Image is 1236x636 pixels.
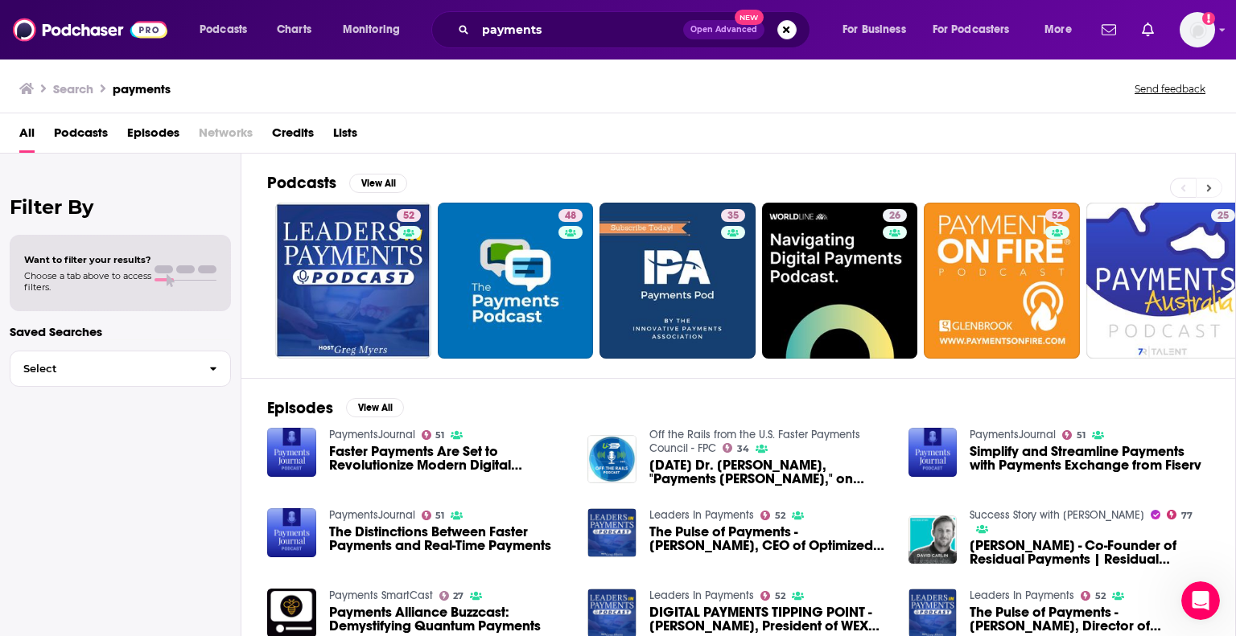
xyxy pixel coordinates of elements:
[649,589,754,602] a: Leaders In Payments
[275,203,431,359] a: 52
[883,209,907,222] a: 26
[188,17,268,43] button: open menu
[127,120,179,153] a: Episodes
[333,120,357,153] a: Lists
[649,458,889,486] a: 13 July 2023 Dr. Angela Murphy, "Payments Elsa," on faster payments, data, AI, payments experienc...
[735,10,764,25] span: New
[329,589,433,602] a: Payments SmartCast
[970,539,1209,566] a: David Carlin - Co-Founder of Residual Payments | Residual Payments & Passive Income
[1135,16,1160,43] a: Show notifications dropdown
[587,508,637,557] img: The Pulse of Payments - Anand Goel, CEO of Optimized Payments | Episode 68
[760,591,785,601] a: 52
[447,11,826,48] div: Search podcasts, credits, & more...
[1217,208,1229,224] span: 25
[1052,208,1063,224] span: 52
[1130,82,1210,96] button: Send feedback
[19,120,35,153] span: All
[422,430,445,440] a: 51
[272,120,314,153] a: Credits
[24,254,151,265] span: Want to filter your results?
[24,270,151,293] span: Choose a tab above to access filters.
[453,593,463,600] span: 27
[266,17,321,43] a: Charts
[1077,432,1086,439] span: 51
[908,515,958,564] img: David Carlin - Co-Founder of Residual Payments | Residual Payments & Passive Income
[267,173,336,193] h2: Podcasts
[1095,593,1106,600] span: 52
[831,17,926,43] button: open menu
[329,525,569,552] span: The Distinctions Between Faster Payments and Real-Time Payments
[649,458,889,486] span: [DATE] Dr. [PERSON_NAME], "Payments [PERSON_NAME]," on faster payments, data, AI, payments experi...
[199,120,253,153] span: Networks
[843,18,906,41] span: For Business
[53,81,93,96] h3: Search
[587,435,637,484] img: 13 July 2023 Dr. Angela Murphy, "Payments Elsa," on faster payments, data, AI, payments experienc...
[267,398,404,418] a: EpisodesView All
[1033,17,1092,43] button: open menu
[558,209,583,222] a: 48
[1081,591,1106,601] a: 52
[267,173,407,193] a: PodcastsView All
[1202,12,1215,25] svg: Add a profile image
[476,17,683,43] input: Search podcasts, credits, & more...
[332,17,421,43] button: open menu
[690,26,757,34] span: Open Advanced
[349,174,407,193] button: View All
[329,445,569,472] a: Faster Payments Are Set to Revolutionize Modern Digital Payments
[599,203,756,359] a: 35
[10,351,231,387] button: Select
[565,208,576,224] span: 48
[1044,18,1072,41] span: More
[723,443,749,453] a: 34
[1180,12,1215,47] button: Show profile menu
[343,18,400,41] span: Monitoring
[329,605,569,633] span: Payments Alliance Buzzcast: Demystifying Quantum Payments
[683,20,764,39] button: Open AdvancedNew
[775,512,785,519] span: 52
[10,363,196,374] span: Select
[649,428,860,455] a: Off the Rails from the U.S. Faster Payments Council - FPC
[649,605,889,633] span: DIGITAL PAYMENTS TIPPING POINT - [PERSON_NAME], President of WEX Corporate Payments | Episode 67
[10,324,231,339] p: Saved Searches
[922,17,1033,43] button: open menu
[200,18,247,41] span: Podcasts
[54,120,108,153] a: Podcasts
[970,539,1209,566] span: [PERSON_NAME] - Co-Founder of Residual Payments | Residual Payments & Passive Income
[10,195,231,219] h2: Filter By
[970,605,1209,633] span: The Pulse of Payments - [PERSON_NAME], Director of Payments, Javelin | Episode 61
[1181,581,1220,620] iframe: Intercom live chat
[346,398,404,417] button: View All
[267,398,333,418] h2: Episodes
[1180,12,1215,47] span: Logged in as NSelinger
[970,508,1144,522] a: Success Story with Scott D. Clary
[924,203,1080,359] a: 52
[422,511,445,520] a: 51
[329,428,415,441] a: PaymentsJournal
[933,18,1010,41] span: For Podcasters
[1167,510,1193,519] a: 77
[649,525,889,552] span: The Pulse of Payments - [PERSON_NAME], CEO of Optimized Payments | Episode 68
[649,605,889,633] a: DIGITAL PAYMENTS TIPPING POINT - Jay Dearborn, President of WEX Corporate Payments | Episode 67
[13,14,167,45] img: Podchaser - Follow, Share and Rate Podcasts
[277,18,311,41] span: Charts
[970,428,1056,441] a: PaymentsJournal
[1180,12,1215,47] img: User Profile
[889,208,900,224] span: 26
[113,81,171,96] h3: payments
[267,508,316,557] img: The Distinctions Between Faster Payments and Real-Time Payments
[970,445,1209,472] a: Simplify and Streamline Payments with Payments Exchange from Fiserv
[329,508,415,522] a: PaymentsJournal
[775,593,785,600] span: 52
[649,508,754,522] a: Leaders In Payments
[267,428,316,477] img: Faster Payments Are Set to Revolutionize Modern Digital Payments
[435,432,444,439] span: 51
